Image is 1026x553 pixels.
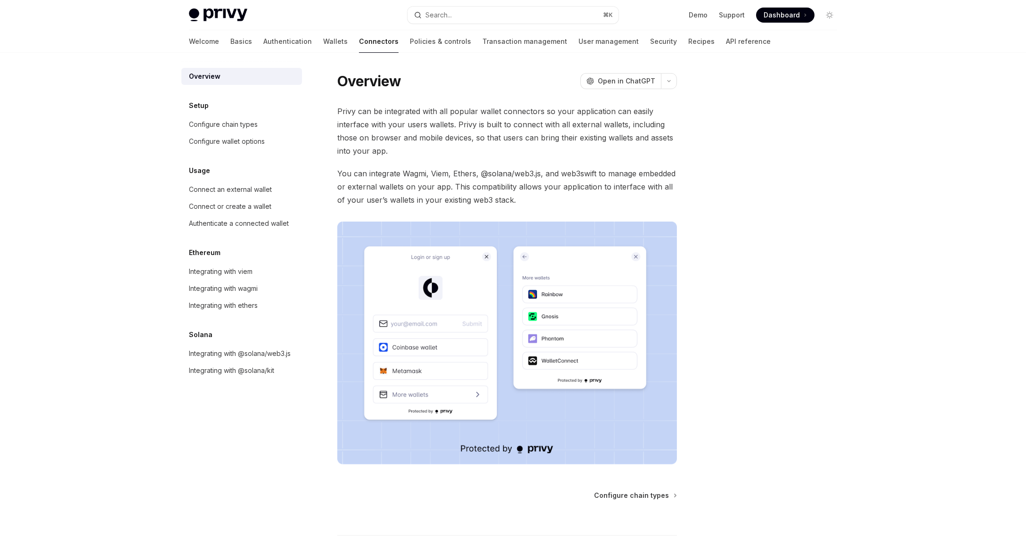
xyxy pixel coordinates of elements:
[181,181,302,198] a: Connect an external wallet
[189,184,272,195] div: Connect an external wallet
[181,362,302,379] a: Integrating with @solana/kit
[603,11,613,19] span: ⌘ K
[359,30,399,53] a: Connectors
[337,73,401,90] h1: Overview
[189,247,220,258] h5: Ethereum
[764,10,800,20] span: Dashboard
[181,280,302,297] a: Integrating with wagmi
[181,345,302,362] a: Integrating with @solana/web3.js
[689,10,708,20] a: Demo
[756,8,814,23] a: Dashboard
[594,491,669,500] span: Configure chain types
[189,329,212,340] h5: Solana
[719,10,745,20] a: Support
[425,9,452,21] div: Search...
[578,30,639,53] a: User management
[688,30,715,53] a: Recipes
[337,167,677,206] span: You can integrate Wagmi, Viem, Ethers, @solana/web3.js, and web3swift to manage embedded or exter...
[337,105,677,157] span: Privy can be integrated with all popular wallet connectors so your application can easily interfa...
[189,30,219,53] a: Welcome
[337,222,677,464] img: Connectors3
[181,68,302,85] a: Overview
[181,297,302,314] a: Integrating with ethers
[482,30,567,53] a: Transaction management
[189,8,247,22] img: light logo
[189,165,210,176] h5: Usage
[189,266,252,277] div: Integrating with viem
[230,30,252,53] a: Basics
[189,283,258,294] div: Integrating with wagmi
[189,218,289,229] div: Authenticate a connected wallet
[726,30,771,53] a: API reference
[189,365,274,376] div: Integrating with @solana/kit
[598,76,655,86] span: Open in ChatGPT
[263,30,312,53] a: Authentication
[181,133,302,150] a: Configure wallet options
[594,491,676,500] a: Configure chain types
[410,30,471,53] a: Policies & controls
[189,348,291,359] div: Integrating with @solana/web3.js
[189,201,271,212] div: Connect or create a wallet
[181,116,302,133] a: Configure chain types
[407,7,619,24] button: Search...⌘K
[181,198,302,215] a: Connect or create a wallet
[189,300,258,311] div: Integrating with ethers
[323,30,348,53] a: Wallets
[822,8,837,23] button: Toggle dark mode
[580,73,661,89] button: Open in ChatGPT
[189,71,220,82] div: Overview
[181,263,302,280] a: Integrating with viem
[181,215,302,232] a: Authenticate a connected wallet
[189,100,209,111] h5: Setup
[189,136,265,147] div: Configure wallet options
[650,30,677,53] a: Security
[189,119,258,130] div: Configure chain types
